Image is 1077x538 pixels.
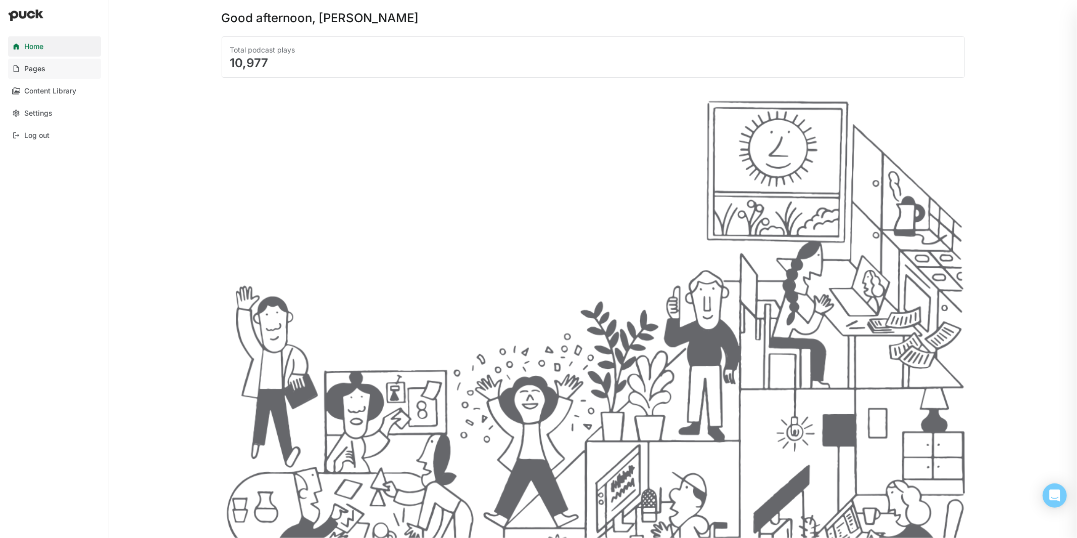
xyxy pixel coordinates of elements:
a: Home [8,36,101,57]
div: Total podcast plays [230,45,956,55]
div: Open Intercom Messenger [1043,483,1067,508]
a: Settings [8,103,101,123]
div: Good afternoon, [PERSON_NAME] [222,12,419,24]
div: 10,977 [230,57,956,69]
div: Home [24,42,43,51]
div: Log out [24,131,49,140]
div: Settings [24,109,53,118]
a: Pages [8,59,101,79]
div: Pages [24,65,45,73]
div: Content Library [24,87,76,95]
a: Content Library [8,81,101,101]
